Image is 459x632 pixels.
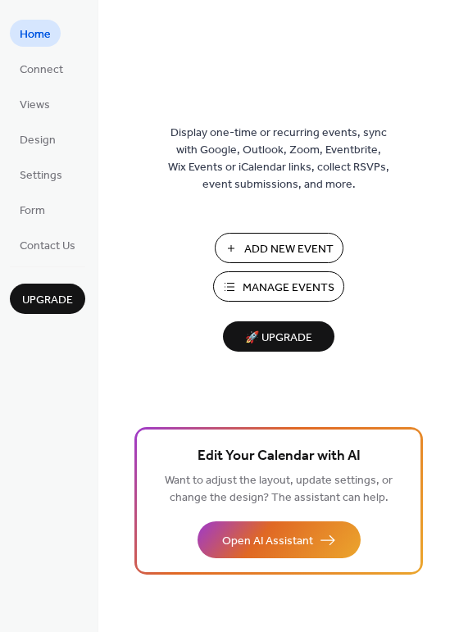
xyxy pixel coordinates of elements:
[20,97,50,114] span: Views
[20,61,63,79] span: Connect
[20,132,56,149] span: Design
[20,26,51,43] span: Home
[222,533,313,550] span: Open AI Assistant
[213,271,344,302] button: Manage Events
[165,470,393,509] span: Want to adjust the layout, update settings, or change the design? The assistant can help.
[10,284,85,314] button: Upgrade
[10,231,85,258] a: Contact Us
[215,233,343,263] button: Add New Event
[10,125,66,152] a: Design
[10,196,55,223] a: Form
[233,327,325,349] span: 🚀 Upgrade
[10,55,73,82] a: Connect
[243,280,334,297] span: Manage Events
[223,321,334,352] button: 🚀 Upgrade
[20,238,75,255] span: Contact Us
[22,292,73,309] span: Upgrade
[10,161,72,188] a: Settings
[198,521,361,558] button: Open AI Assistant
[10,20,61,47] a: Home
[10,90,60,117] a: Views
[20,202,45,220] span: Form
[168,125,389,193] span: Display one-time or recurring events, sync with Google, Outlook, Zoom, Eventbrite, Wix Events or ...
[20,167,62,184] span: Settings
[244,241,334,258] span: Add New Event
[198,445,361,468] span: Edit Your Calendar with AI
